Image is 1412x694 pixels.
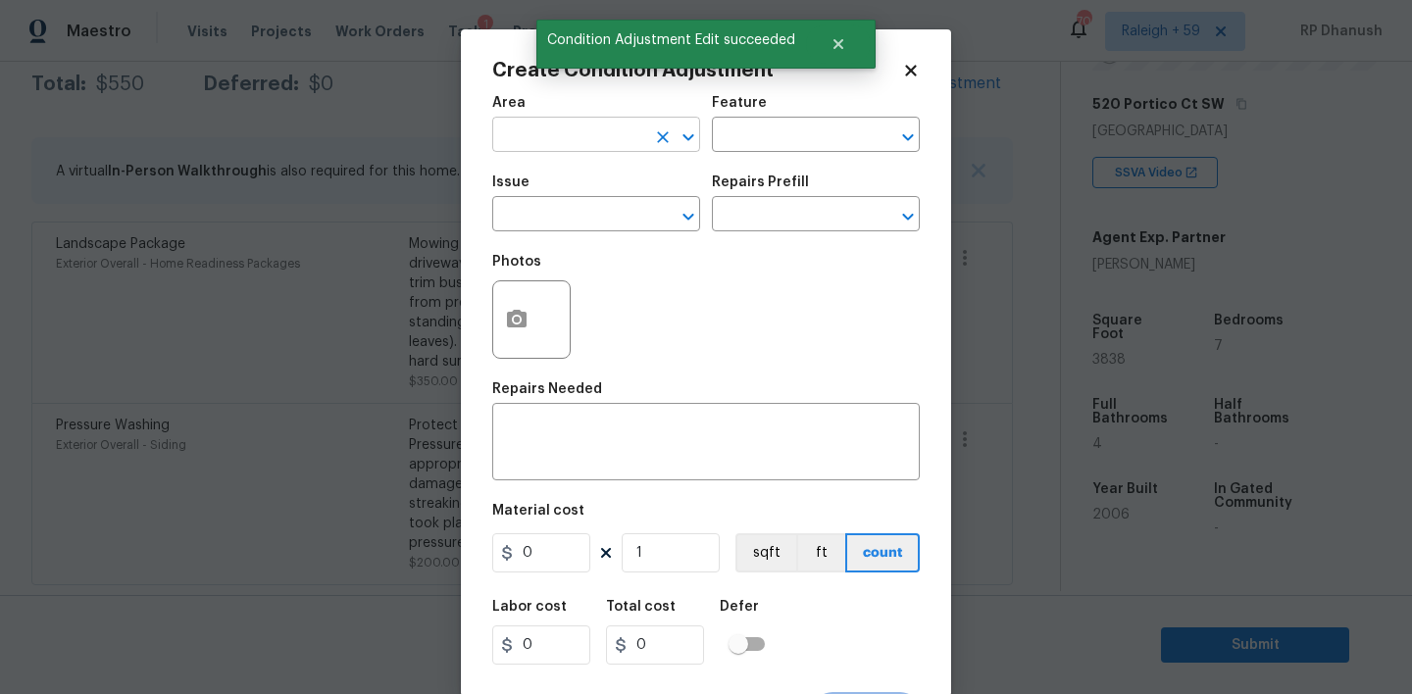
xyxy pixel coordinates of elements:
h5: Total cost [606,600,676,614]
button: Close [806,25,871,64]
h5: Labor cost [492,600,567,614]
button: Open [894,203,922,230]
span: Condition Adjustment Edit succeeded [536,20,806,61]
button: Open [675,124,702,151]
h5: Photos [492,255,541,269]
h2: Create Condition Adjustment [492,61,902,80]
h5: Area [492,96,526,110]
button: Open [675,203,702,230]
button: count [845,533,920,572]
h5: Material cost [492,504,584,518]
button: sqft [735,533,796,572]
button: Open [894,124,922,151]
h5: Repairs Needed [492,382,602,396]
h5: Repairs Prefill [712,175,809,189]
button: Clear [649,124,677,151]
h5: Feature [712,96,767,110]
h5: Defer [720,600,759,614]
h5: Issue [492,175,529,189]
button: ft [796,533,845,572]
